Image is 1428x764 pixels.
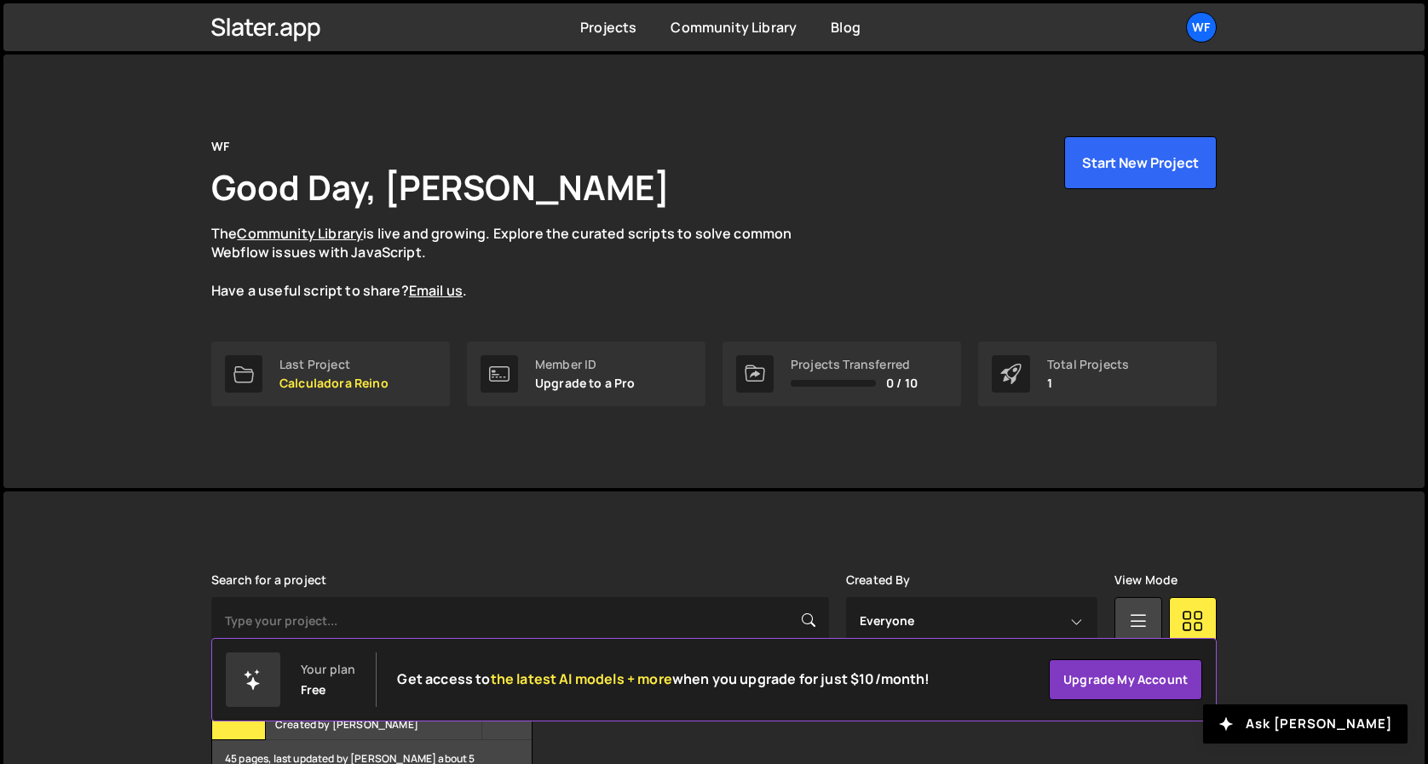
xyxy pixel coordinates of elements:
[211,164,670,210] h1: Good Day, [PERSON_NAME]
[397,671,930,687] h2: Get access to when you upgrade for just $10/month!
[279,358,389,371] div: Last Project
[275,717,481,732] small: Created by [PERSON_NAME]
[279,376,389,390] p: Calculadora Reino
[791,358,918,371] div: Projects Transferred
[1203,704,1408,744] button: Ask [PERSON_NAME]
[535,358,636,371] div: Member ID
[409,281,463,300] a: Email us
[1186,12,1217,43] a: WF
[211,224,825,301] p: The is live and growing. Explore the curated scripts to solve common Webflow issues with JavaScri...
[211,573,326,587] label: Search for a project
[211,342,450,406] a: Last Project Calculadora Reino
[1047,358,1129,371] div: Total Projects
[580,18,636,37] a: Projects
[535,376,636,390] p: Upgrade to a Pro
[237,224,363,243] a: Community Library
[211,136,229,157] div: WF
[211,597,829,645] input: Type your project...
[1114,573,1178,587] label: View Mode
[301,683,326,697] div: Free
[1064,136,1217,189] button: Start New Project
[491,669,672,688] span: the latest AI models + more
[1049,659,1202,700] a: Upgrade my account
[301,663,355,676] div: Your plan
[831,18,861,37] a: Blog
[1047,376,1129,390] p: 1
[671,18,797,37] a: Community Library
[846,573,911,587] label: Created By
[886,376,918,390] span: 0 / 10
